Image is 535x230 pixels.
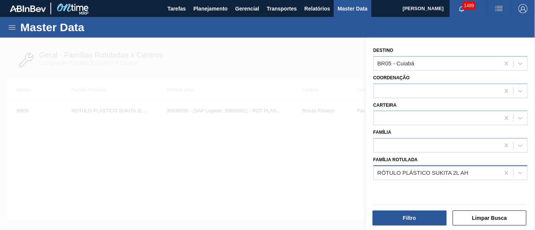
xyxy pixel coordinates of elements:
[373,48,393,53] label: Destino
[373,130,391,135] label: Família
[494,4,503,13] img: userActions
[20,23,154,32] h1: Master Data
[377,169,468,176] div: RÓTULO PLÁSTICO SUKITA 2L AH
[373,103,397,108] label: Carteira
[267,4,297,13] span: Transportes
[518,4,527,13] img: Logout
[377,60,414,67] div: BR05 - Cuiabá
[372,210,447,225] button: Filtro
[453,210,527,225] button: Limpar Busca
[10,5,46,12] img: TNhmsLtSVTkK8tSr43FrP2fwEKptu5GPRR3wAAAABJRU5ErkJggg==
[193,4,228,13] span: Planejamento
[235,4,259,13] span: Gerencial
[373,157,418,162] label: Família Rotulada
[373,75,410,80] label: Coordenação
[304,4,330,13] span: Relatórios
[462,2,476,10] span: 1489
[167,4,186,13] span: Tarefas
[450,3,474,14] button: Notificações
[337,4,367,13] span: Master Data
